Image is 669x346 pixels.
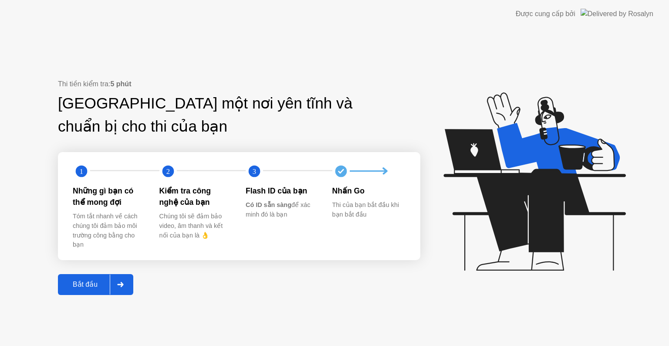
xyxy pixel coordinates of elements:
b: 5 phút [110,80,131,88]
div: Nhấn Go [332,185,405,197]
img: Delivered by Rosalyn [581,9,653,19]
text: 1 [80,167,83,175]
b: Có ID sẵn sàng [246,201,291,208]
div: để xác minh đó là bạn [246,200,318,219]
text: 3 [253,167,256,175]
div: Thi tiền kiểm tra: [58,79,420,89]
div: Kiểm tra công nghệ của bạn [159,185,232,208]
div: Flash ID của bạn [246,185,318,197]
div: Bắt đầu [61,280,110,288]
button: Bắt đầu [58,274,133,295]
text: 2 [166,167,169,175]
div: Được cung cấp bởi [516,9,575,19]
div: Thi của bạn bắt đầu khi bạn bắt đầu [332,200,405,219]
div: [GEOGRAPHIC_DATA] một nơi yên tĩnh và chuẩn bị cho thi của bạn [58,92,365,138]
div: Những gì bạn có thể mong đợi [73,185,145,208]
div: Chúng tôi sẽ đảm bảo video, âm thanh và kết nối của bạn là 👌 [159,212,232,240]
div: Tóm tắt nhanh về cách chúng tôi đảm bảo môi trường công bằng cho bạn [73,212,145,249]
